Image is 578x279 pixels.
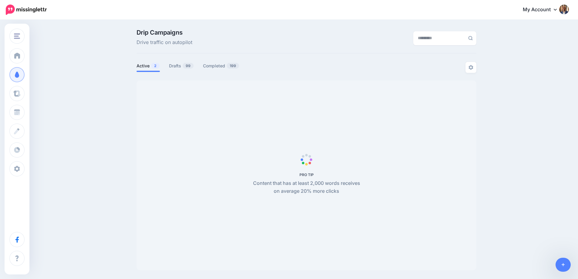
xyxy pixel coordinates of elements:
[137,62,160,70] a: Active2
[203,62,239,70] a: Completed199
[468,65,473,70] img: settings-grey.png
[151,63,160,69] span: 2
[137,39,192,46] span: Drive traffic on autopilot
[250,179,363,195] p: Content that has at least 2,000 words receives on average 20% more clicks
[137,29,192,36] span: Drip Campaigns
[250,172,363,177] h5: PRO TIP
[169,62,194,70] a: Drafts99
[468,36,473,40] img: search-grey-6.png
[14,33,20,39] img: menu.png
[183,63,194,69] span: 99
[517,2,569,17] a: My Account
[227,63,239,69] span: 199
[6,5,47,15] img: Missinglettr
